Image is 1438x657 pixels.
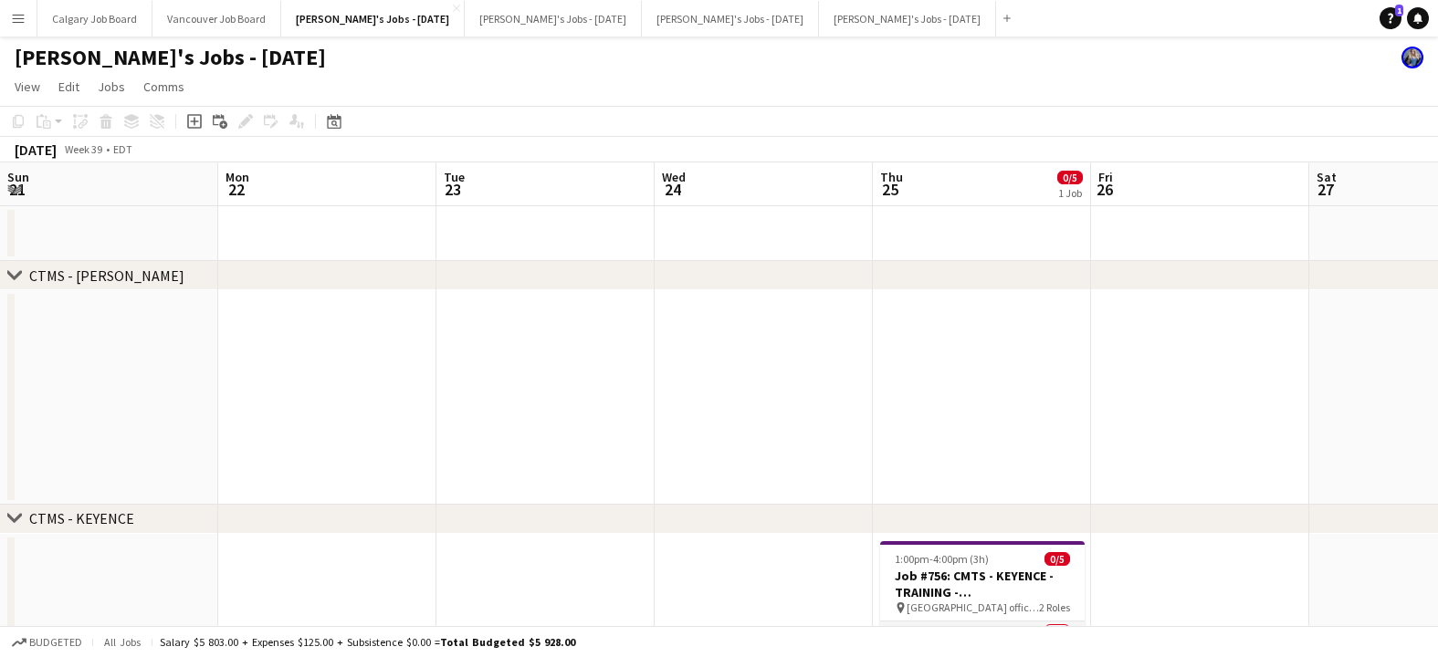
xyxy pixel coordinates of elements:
span: Jobs [98,78,125,95]
a: Comms [136,75,192,99]
app-user-avatar: Kirsten Visima Pearson [1401,47,1423,68]
span: View [15,78,40,95]
div: 1 Job [1058,186,1082,200]
div: [DATE] [15,141,57,159]
a: Edit [51,75,87,99]
span: 27 [1314,179,1337,200]
span: [GEOGRAPHIC_DATA] office (TBA) [907,600,1039,614]
button: [PERSON_NAME]'s Jobs - [DATE] [281,1,465,36]
span: Mon [226,169,249,185]
span: 24 [659,179,686,200]
span: 21 [5,179,29,200]
a: Jobs [90,75,132,99]
button: [PERSON_NAME]'s Jobs - [DATE] [642,1,819,36]
a: 1 [1380,7,1401,29]
span: Budgeted [29,636,82,649]
span: Edit [58,78,79,95]
span: 2 Roles [1039,600,1070,614]
div: EDT [113,142,132,156]
span: Week 39 [60,142,106,156]
button: [PERSON_NAME]'s Jobs - [DATE] [819,1,996,36]
span: Comms [143,78,184,95]
h3: Job #756: CMTS - KEYENCE - TRAINING - [GEOGRAPHIC_DATA] [880,568,1085,600]
span: All jobs [100,635,144,649]
div: Salary $5 803.00 + Expenses $125.00 + Subsistence $0.00 = [160,635,575,649]
button: Budgeted [9,632,85,652]
span: 0/5 [1057,171,1083,184]
span: Wed [662,169,686,185]
button: Vancouver Job Board [152,1,281,36]
span: Sat [1317,169,1337,185]
span: Tue [444,169,465,185]
button: [PERSON_NAME]'s Jobs - [DATE] [465,1,642,36]
a: View [7,75,47,99]
button: Calgary Job Board [37,1,152,36]
span: Thu [880,169,903,185]
span: 26 [1096,179,1113,200]
span: 0/5 [1044,552,1070,566]
div: CTMS - [PERSON_NAME] [29,266,184,285]
h1: [PERSON_NAME]'s Jobs - [DATE] [15,44,326,71]
span: 22 [223,179,249,200]
span: 23 [441,179,465,200]
span: 25 [877,179,903,200]
span: Total Budgeted $5 928.00 [440,635,575,649]
span: 1:00pm-4:00pm (3h) [895,552,989,566]
span: 1 [1395,5,1403,16]
span: Fri [1098,169,1113,185]
span: Sun [7,169,29,185]
div: CTMS - KEYENCE [29,509,134,527]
